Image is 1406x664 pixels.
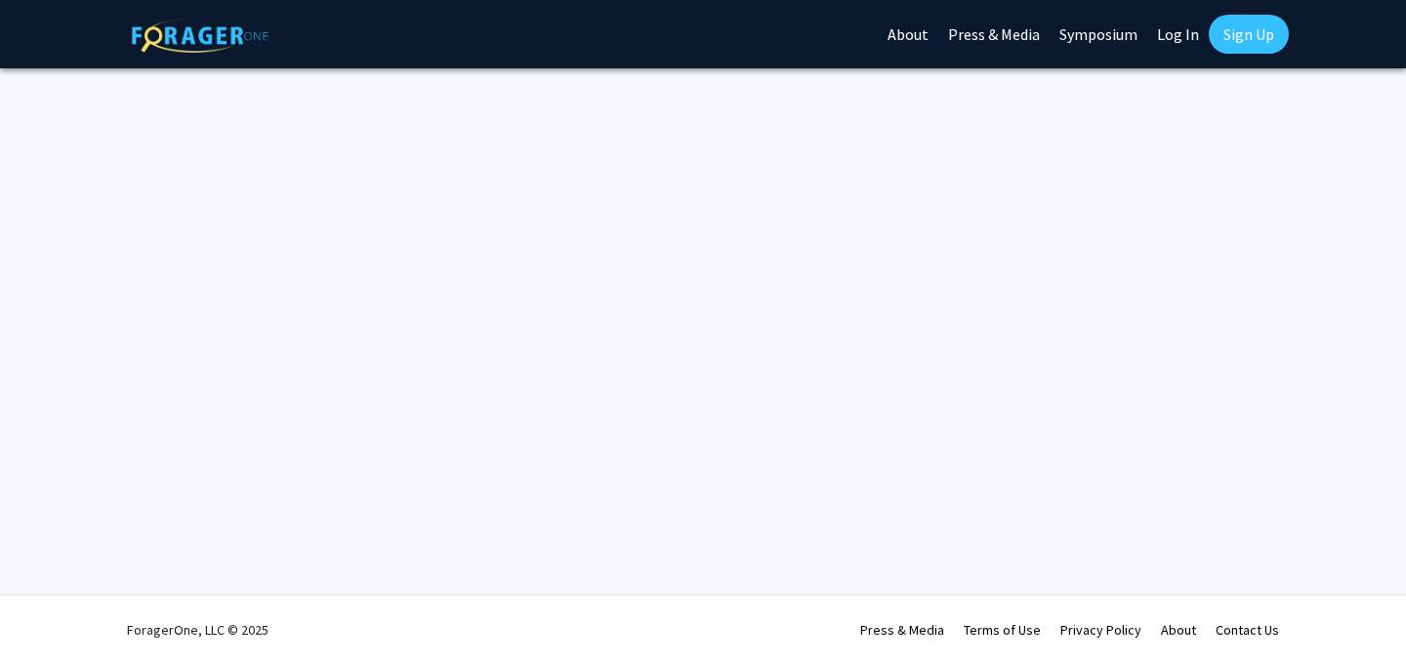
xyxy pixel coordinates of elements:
a: Press & Media [860,621,944,639]
a: Privacy Policy [1060,621,1141,639]
img: ForagerOne Logo [132,19,269,53]
a: Sign Up [1209,15,1289,54]
a: Terms of Use [964,621,1041,639]
a: About [1161,621,1196,639]
a: Contact Us [1216,621,1279,639]
div: ForagerOne, LLC © 2025 [127,596,269,664]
